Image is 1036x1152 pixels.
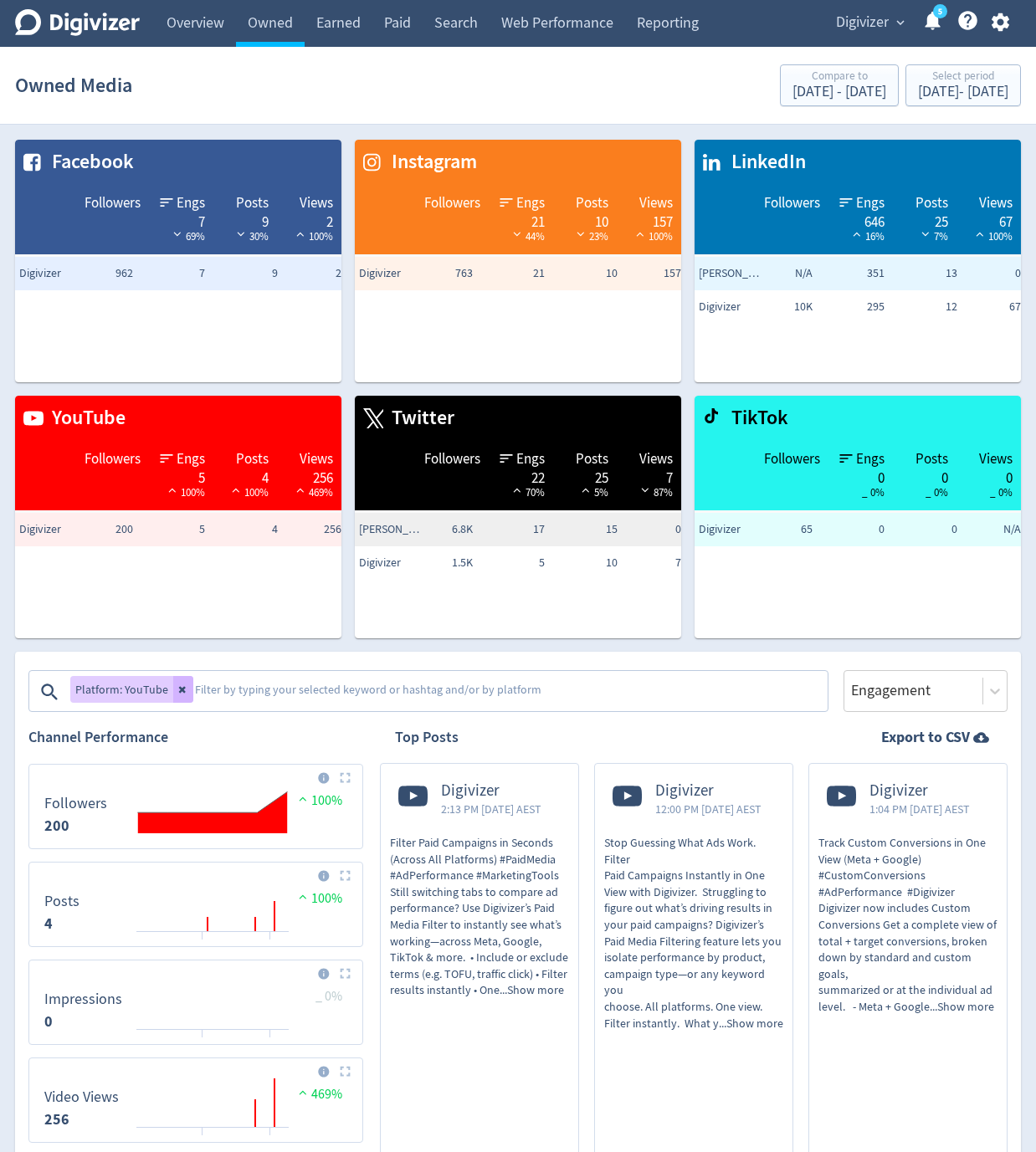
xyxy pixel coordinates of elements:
span: Followers [424,449,480,469]
div: Select period [918,70,1008,84]
img: positive-performance.svg [295,1086,311,1098]
iframe: https://www.youtube.com/watch?v=uA_PAQSjbKc [809,1025,1007,1150]
span: 30% [233,229,269,243]
div: 7 [625,468,673,482]
span: #AdPerformance #Digivizer [818,884,955,899]
span: Digivizer [441,781,541,801]
img: positive-performance-white.svg [577,484,594,496]
span: 16% [849,229,885,243]
dt: Video Views [44,1088,119,1107]
div: 2 [285,212,333,226]
span: ... [719,1016,783,1031]
td: 13 [889,257,961,290]
td: 0 [962,257,1033,290]
span: performance? Use Digivizer’s Paid [390,900,555,915]
td: 962 [65,257,137,290]
span: Paid Campaigns Instantly in One [604,868,765,883]
div: 67 [965,212,1013,226]
span: Digivizer [869,781,970,801]
td: 65 [745,513,817,546]
span: Show more [507,982,564,997]
img: positive-performance-white.svg [164,484,181,496]
svg: Posts 4 [36,869,356,940]
div: 0 [837,468,885,482]
span: _ 0% [926,485,948,499]
td: 0 [889,513,961,546]
button: Digivizer [830,9,909,36]
a: Digivizer2:13 PM [DATE] AESTFilter Paid Campaigns in Seconds(Across All Platforms) #PaidMedia#AdP... [381,764,578,1139]
span: Followers [85,193,141,213]
span: 100% [632,229,673,243]
span: 44% [509,229,545,243]
span: Digivizer [699,299,766,315]
img: negative-performance-white.svg [637,484,654,496]
span: Views [300,449,333,469]
table: customized table [695,140,1021,382]
span: Paid Media Filtering feature lets you [604,934,782,949]
img: positive-performance-white.svg [228,484,244,496]
dt: Followers [44,794,107,813]
span: summarized or at the individual ad [818,982,992,997]
span: your paid campaigns? Digivizer’s [604,917,764,932]
span: Engs [856,449,885,469]
text: 14/07 [192,1036,213,1047]
span: 100% [972,229,1013,243]
td: 2 [282,257,354,290]
span: down by standard and custom goals, [818,950,974,981]
span: 469% [292,485,333,499]
span: Conversions Get a complete view of [818,917,997,932]
img: negative-performance-white.svg [509,228,526,240]
span: 2:13 PM [DATE] AEST [441,801,541,817]
span: campaign type—or any keyword you [604,966,767,998]
td: 10K [745,290,817,324]
button: Select period[DATE]- [DATE] [905,64,1021,106]
span: Views [979,449,1013,469]
td: 15 [549,513,621,546]
td: 4 [209,513,281,546]
img: negative-performance-white.svg [233,228,249,240]
span: Emma Lo Russo [359,521,426,538]
td: 10 [549,546,621,580]
span: figure out what’s driving results in [604,900,772,915]
span: Digivizer [836,9,889,36]
img: positive-performance.svg [295,890,311,903]
span: Digivizer [359,555,426,571]
span: Filter Paid Campaigns in Seconds [390,835,553,850]
span: expand_more [893,15,908,30]
span: working—across Meta, Google, [390,934,541,949]
svg: Video Views 256 [36,1065,356,1135]
div: 9 [222,212,269,226]
span: Show more [726,1016,783,1031]
span: Show more [937,999,994,1014]
span: Platform: YouTube [75,684,168,695]
span: 100% [292,229,333,243]
span: 69% [169,229,205,243]
span: Posts [576,193,608,213]
img: negative-performance-white.svg [169,228,186,240]
text: 28/07 [260,1036,280,1047]
img: Placeholder [340,772,351,783]
span: level. - Meta + Google [818,999,930,1014]
div: 21 [497,212,545,226]
td: 7 [622,546,694,580]
img: Placeholder [340,870,351,881]
strong: 200 [44,816,69,836]
span: _ 0% [990,485,1013,499]
span: Track Custom Conversions in One [818,835,986,850]
td: 0 [622,513,694,546]
dt: Impressions [44,990,122,1009]
img: positive-performance-white.svg [509,484,526,496]
div: 0 [965,468,1013,482]
span: Stop Guessing What Ads Work. Filter [604,835,758,867]
span: Facebook [44,148,134,177]
img: positive-performance-white.svg [632,228,649,240]
td: 5 [477,546,549,580]
span: Instagram [383,148,477,177]
span: ... [930,999,994,1014]
td: 295 [817,290,889,324]
span: 100% [228,485,269,499]
td: 9 [209,257,281,290]
table: customized table [355,140,681,382]
td: 157 [622,257,694,290]
button: Compare to[DATE] - [DATE] [780,64,899,106]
